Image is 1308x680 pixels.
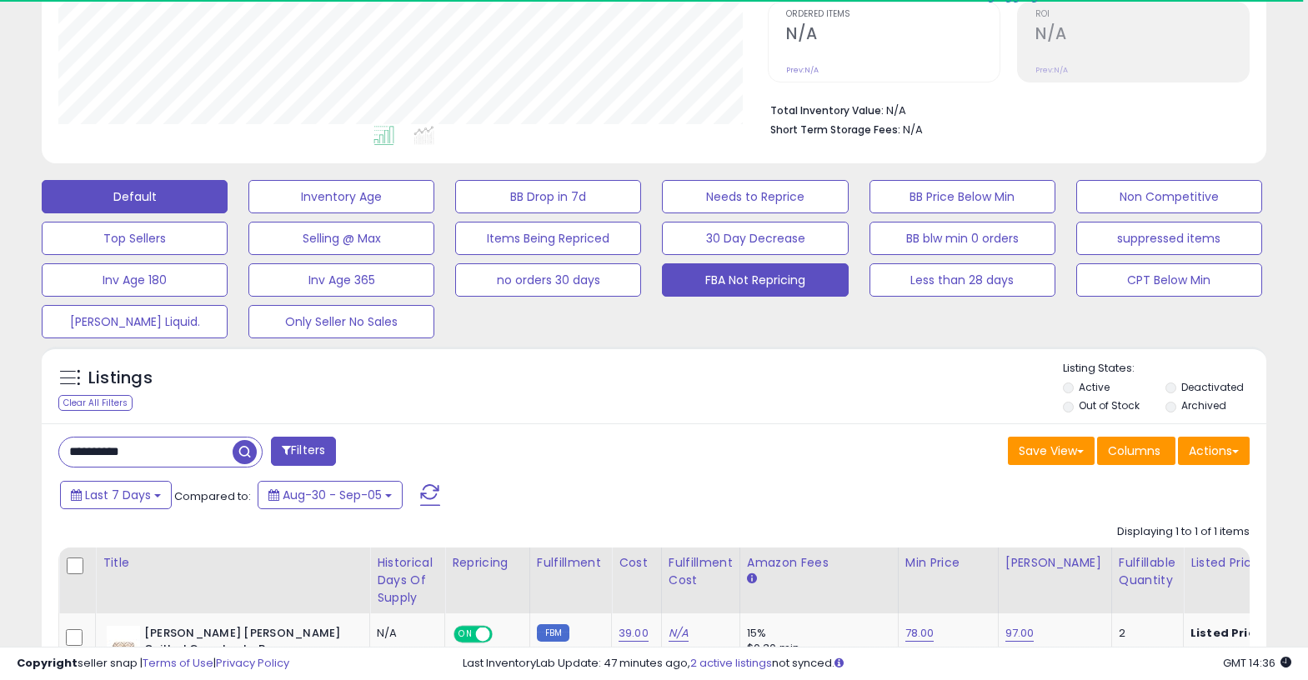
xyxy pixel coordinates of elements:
[662,222,848,255] button: 30 Day Decrease
[1008,437,1095,465] button: Save View
[869,222,1055,255] button: BB blw min 0 orders
[271,437,336,466] button: Filters
[1119,626,1170,641] div: 2
[537,624,569,642] small: FBM
[690,655,772,671] a: 2 active listings
[669,625,689,642] a: N/A
[1119,554,1176,589] div: Fulfillable Quantity
[1076,263,1262,297] button: CPT Below Min
[17,656,289,672] div: seller snap | |
[455,222,641,255] button: Items Being Repriced
[1181,398,1226,412] label: Archived
[1097,437,1175,465] button: Columns
[42,263,228,297] button: Inv Age 180
[17,655,78,671] strong: Copyright
[747,572,757,587] small: Amazon Fees.
[1079,380,1110,394] label: Active
[463,656,1291,672] div: Last InventoryLab Update: 47 minutes ago, not synced.
[747,626,885,641] div: 15%
[42,305,228,338] button: [PERSON_NAME] Liquid.
[619,625,649,642] a: 39.00
[216,655,289,671] a: Privacy Policy
[1005,625,1035,642] a: 97.00
[869,180,1055,213] button: BB Price Below Min
[1108,442,1160,459] span: Columns
[144,626,347,661] b: [PERSON_NAME] [PERSON_NAME] Quilted Crossbody, Bone
[1190,625,1266,641] b: Listed Price:
[58,395,133,411] div: Clear All Filters
[248,180,434,213] button: Inventory Age
[452,554,523,572] div: Repricing
[669,554,733,589] div: Fulfillment Cost
[662,180,848,213] button: Needs to Reprice
[869,263,1055,297] button: Less than 28 days
[619,554,654,572] div: Cost
[1178,437,1250,465] button: Actions
[1181,380,1244,394] label: Deactivated
[662,263,848,297] button: FBA Not Repricing
[248,263,434,297] button: Inv Age 365
[248,222,434,255] button: Selling @ Max
[1223,655,1291,671] span: 2025-09-13 14:36 GMT
[1076,222,1262,255] button: suppressed items
[258,481,403,509] button: Aug-30 - Sep-05
[537,554,604,572] div: Fulfillment
[88,367,153,390] h5: Listings
[174,488,251,504] span: Compared to:
[107,626,140,659] img: 31wjZRYWnLL._SL40_.jpg
[1005,554,1105,572] div: [PERSON_NAME]
[42,180,228,213] button: Default
[455,263,641,297] button: no orders 30 days
[42,222,228,255] button: Top Sellers
[455,627,476,642] span: ON
[60,481,172,509] button: Last 7 Days
[747,554,891,572] div: Amazon Fees
[143,655,213,671] a: Terms of Use
[103,554,363,572] div: Title
[1063,361,1266,377] p: Listing States:
[85,487,151,503] span: Last 7 Days
[905,625,935,642] a: 78.00
[905,554,991,572] div: Min Price
[1076,180,1262,213] button: Non Competitive
[283,487,382,503] span: Aug-30 - Sep-05
[377,554,438,607] div: Historical Days Of Supply
[1079,398,1140,412] label: Out of Stock
[455,180,641,213] button: BB Drop in 7d
[1117,524,1250,540] div: Displaying 1 to 1 of 1 items
[248,305,434,338] button: Only Seller No Sales
[377,626,432,641] div: N/A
